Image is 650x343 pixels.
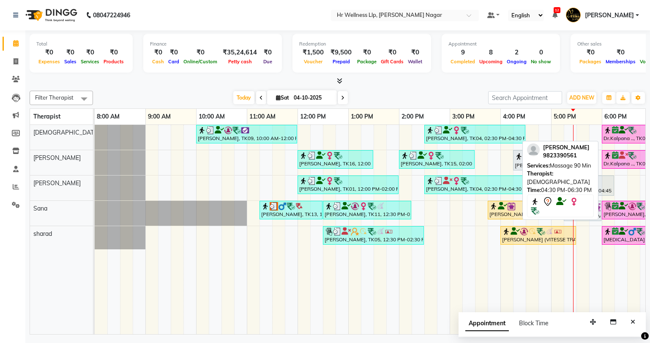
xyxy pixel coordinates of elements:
button: Close [627,316,639,329]
div: ₹1,500 [299,48,327,57]
div: ₹0 [406,48,424,57]
img: profile [527,143,540,156]
span: Cash [150,59,166,65]
span: Appointment [465,316,509,331]
span: Services: [527,162,550,169]
span: No show [529,59,553,65]
span: Time: [527,186,541,193]
a: 12 [552,11,557,19]
div: ₹0 [166,48,181,57]
a: 3:00 PM [450,111,477,123]
a: 5:00 PM [552,111,578,123]
div: 9 [448,48,477,57]
span: Products [101,59,126,65]
span: Online/Custom [181,59,219,65]
a: 12:00 PM [298,111,328,123]
div: 8 [477,48,505,57]
div: [PERSON_NAME], TK14, 03:45 PM-05:15 PM, Massage 60 Min [489,202,563,218]
div: [PERSON_NAME], TK11, 12:30 PM-02:15 PM, Massage 90 Min [324,202,410,218]
div: [DEMOGRAPHIC_DATA] [527,170,594,186]
div: Total [36,41,126,48]
div: Appointment [448,41,553,48]
div: [PERSON_NAME], TK19, 04:15 PM-05:45 PM, Massage 60 Min [514,151,588,169]
span: [PERSON_NAME] [33,179,81,187]
span: Voucher [302,59,325,65]
span: Gift Cards [379,59,406,65]
div: ₹0 [79,48,101,57]
span: [PERSON_NAME] [33,154,81,162]
img: logo [22,3,79,27]
div: ₹9,500 [327,48,355,57]
span: Packages [577,59,604,65]
div: [PERSON_NAME] (VITESSE TRAVELS) GSTIN - 27ABBPB3085C1Z8, TK02, 04:00 PM-05:30 PM, Massage 60 Min [501,227,575,243]
div: [PERSON_NAME], TK15, 02:00 PM-03:30 PM, Massage 60 Min [400,151,474,167]
span: Services [79,59,101,65]
button: ADD NEW [567,92,596,104]
div: [PERSON_NAME], TK04, 02:30 PM-04:30 PM, Massage 90 Min [425,177,524,193]
a: 2:00 PM [399,111,426,123]
a: 4:00 PM [501,111,527,123]
b: 08047224946 [93,3,130,27]
div: 9823390561 [543,151,590,160]
div: ₹0 [355,48,379,57]
span: [PERSON_NAME] [585,11,634,20]
div: ₹0 [36,48,62,57]
span: Upcoming [477,59,505,65]
div: ₹0 [604,48,638,57]
div: ₹0 [150,48,166,57]
input: 2025-10-04 [291,92,333,104]
div: [PERSON_NAME], TK04, 02:30 PM-04:30 PM, Massage 90 Min [425,126,524,142]
div: ₹0 [181,48,219,57]
input: Search Appointment [488,91,562,104]
span: Sales [62,59,79,65]
span: Therapist: [527,170,553,177]
span: [PERSON_NAME] [543,144,590,151]
div: Redemption [299,41,424,48]
span: Memberships [604,59,638,65]
span: Filter Therapist [35,94,74,101]
div: [PERSON_NAME], TK09, 10:00 AM-12:00 PM, Massage 90 Min [197,126,296,142]
div: ₹0 [260,48,275,57]
span: Wallet [406,59,424,65]
div: ₹35,24,614 [219,48,260,57]
div: [PERSON_NAME], TK05, 12:30 PM-02:30 PM, Massage 90 Min [324,227,423,243]
a: 6:00 PM [602,111,629,123]
div: ₹0 [577,48,604,57]
span: [DEMOGRAPHIC_DATA] [33,129,99,136]
div: [PERSON_NAME], TK16, 12:00 PM-01:30 PM, Massage 60 Min [298,151,372,167]
a: 9:00 AM [146,111,173,123]
span: Sana [33,205,47,212]
a: 8:00 AM [95,111,122,123]
div: [PERSON_NAME], TK01, 12:00 PM-02:00 PM, Massage 90 Min [298,177,398,193]
div: ₹0 [62,48,79,57]
div: 0 [529,48,553,57]
span: Completed [448,59,477,65]
a: 11:00 AM [247,111,278,123]
span: Card [166,59,181,65]
span: Sat [274,95,291,101]
span: Today [233,91,254,104]
span: 12 [554,7,560,13]
span: sharad [33,230,52,238]
div: 2 [505,48,529,57]
span: ADD NEW [569,95,594,101]
a: 1:00 PM [349,111,375,123]
div: ₹0 [379,48,406,57]
div: [PERSON_NAME], TK13, 11:15 AM-12:30 PM, Deep Tissue Massage with Wintergreen oil 60 Min [260,202,322,218]
a: 10:00 AM [197,111,227,123]
img: Hambirrao Mulik [566,8,581,22]
span: Block Time [519,319,549,327]
span: Expenses [36,59,62,65]
span: Ongoing [505,59,529,65]
span: Petty cash [226,59,254,65]
span: Massage 90 Min [550,162,591,169]
div: ₹0 [101,48,126,57]
span: Package [355,59,379,65]
div: Finance [150,41,275,48]
div: 04:30 PM-06:30 PM [527,186,594,194]
span: Due [261,59,274,65]
span: Prepaid [330,59,352,65]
